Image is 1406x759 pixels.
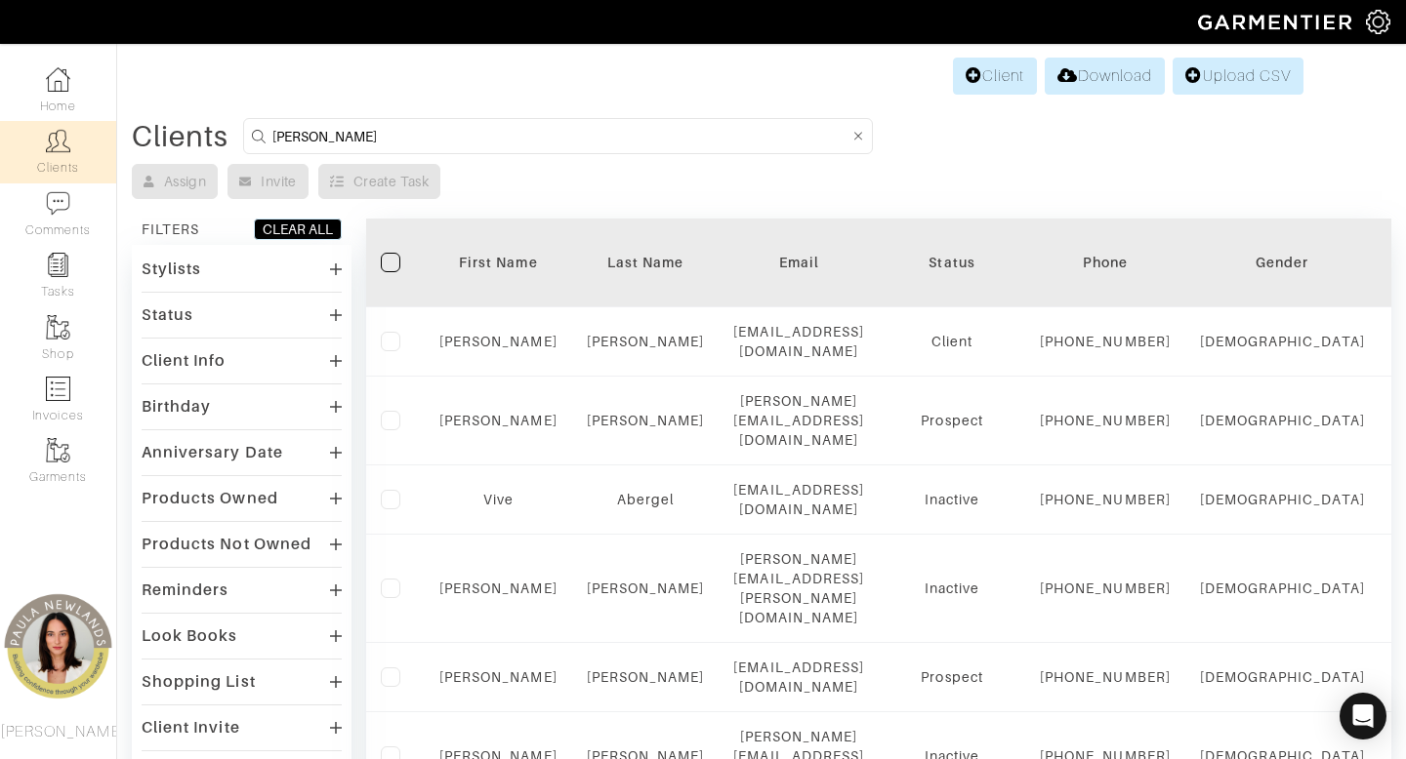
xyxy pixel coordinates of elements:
div: [PERSON_NAME][EMAIL_ADDRESS][DOMAIN_NAME] [733,391,864,450]
div: Look Books [142,626,238,646]
a: Vive [483,492,514,507]
button: CLEAR ALL [254,219,342,240]
div: Inactive [893,579,1011,598]
th: Toggle SortBy [1185,219,1380,307]
img: garments-icon-b7da505a4dc4fd61783c78ac3ca0ef83fa9d6f193b1c9dc38574b1d14d53ca28.png [46,438,70,462]
div: Reminders [142,580,228,600]
div: [DEMOGRAPHIC_DATA] [1200,490,1365,509]
a: [PERSON_NAME] [439,334,558,349]
div: Client Invite [142,718,240,738]
img: clients-icon-6bae9207a08558b7cb47a8932f037763ab4055f8c8b6bfacd5dc20c3e0201464.png [46,129,70,153]
div: First Name [439,253,558,272]
img: orders-icon-0abe47150d42831381b5fb84f609e132dff9fe21cb692f30cb5eec754e2cba89.png [46,377,70,401]
div: [EMAIL_ADDRESS][DOMAIN_NAME] [733,658,864,697]
div: Anniversary Date [142,443,283,462]
div: [PERSON_NAME][EMAIL_ADDRESS][PERSON_NAME][DOMAIN_NAME] [733,549,864,627]
img: comment-icon-a0a6a9ef722e966f86d9cbdc48e553b5cf19dbc54f86b18d962a5391bc8f6eb6.png [46,191,70,216]
div: [PHONE_NUMBER] [1040,490,1171,509]
a: Upload CSV [1173,58,1303,95]
img: dashboard-icon-dbcd8f5a0b271acd01030246c82b418ddd0df26cd7fceb0bd07c9910d44c42f6.png [46,67,70,92]
div: Prospect [893,667,1011,687]
div: [DEMOGRAPHIC_DATA] [1200,332,1365,351]
input: Search by name, email, phone, city, or state [272,124,849,148]
div: Shopping List [142,672,256,692]
img: garments-icon-b7da505a4dc4fd61783c78ac3ca0ef83fa9d6f193b1c9dc38574b1d14d53ca28.png [46,315,70,340]
div: Prospect [893,411,1011,430]
div: [DEMOGRAPHIC_DATA] [1200,579,1365,598]
a: Abergel [617,492,674,507]
div: [EMAIL_ADDRESS][DOMAIN_NAME] [733,480,864,519]
div: Client Info [142,351,227,371]
a: [PERSON_NAME] [439,669,558,685]
a: Client [953,58,1037,95]
th: Toggle SortBy [879,219,1025,307]
a: [PERSON_NAME] [587,669,705,685]
img: reminder-icon-8004d30b9f0a5d33ae49ab947aed9ed385cf756f9e5892f1edd6e32f2345188e.png [46,253,70,277]
div: Gender [1200,253,1365,272]
div: Email [733,253,864,272]
div: Status [142,305,193,325]
div: [DEMOGRAPHIC_DATA] [1200,667,1365,687]
div: Products Owned [142,489,278,508]
div: CLEAR ALL [263,220,333,239]
div: Phone [1040,253,1171,272]
div: [DEMOGRAPHIC_DATA] [1200,411,1365,430]
div: Products Not Owned [142,535,311,554]
div: Clients [132,127,228,146]
div: [PHONE_NUMBER] [1040,579,1171,598]
div: Stylists [142,260,201,279]
a: Download [1045,58,1165,95]
div: [PHONE_NUMBER] [1040,411,1171,430]
div: Open Intercom Messenger [1340,693,1386,739]
div: Client [893,332,1011,351]
div: Status [893,253,1011,272]
a: [PERSON_NAME] [587,580,705,596]
div: FILTERS [142,220,199,239]
a: [PERSON_NAME] [587,334,705,349]
a: [PERSON_NAME] [439,580,558,596]
div: Last Name [587,253,705,272]
img: garmentier-logo-header-white-b43fb05a5012e4ada735d5af1a66efaba907eab6374d6393d1fbf88cb4ef424d.png [1188,5,1366,39]
div: Inactive [893,490,1011,509]
a: [PERSON_NAME] [587,413,705,428]
div: [EMAIL_ADDRESS][DOMAIN_NAME] [733,322,864,361]
th: Toggle SortBy [572,219,720,307]
img: gear-icon-white-bd11855cb880d31180b6d7d6211b90ccbf57a29d726f0c71d8c61bd08dd39cc2.png [1366,10,1390,34]
div: [PHONE_NUMBER] [1040,667,1171,687]
a: [PERSON_NAME] [439,413,558,428]
div: [PHONE_NUMBER] [1040,332,1171,351]
div: Birthday [142,397,211,417]
th: Toggle SortBy [425,219,572,307]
